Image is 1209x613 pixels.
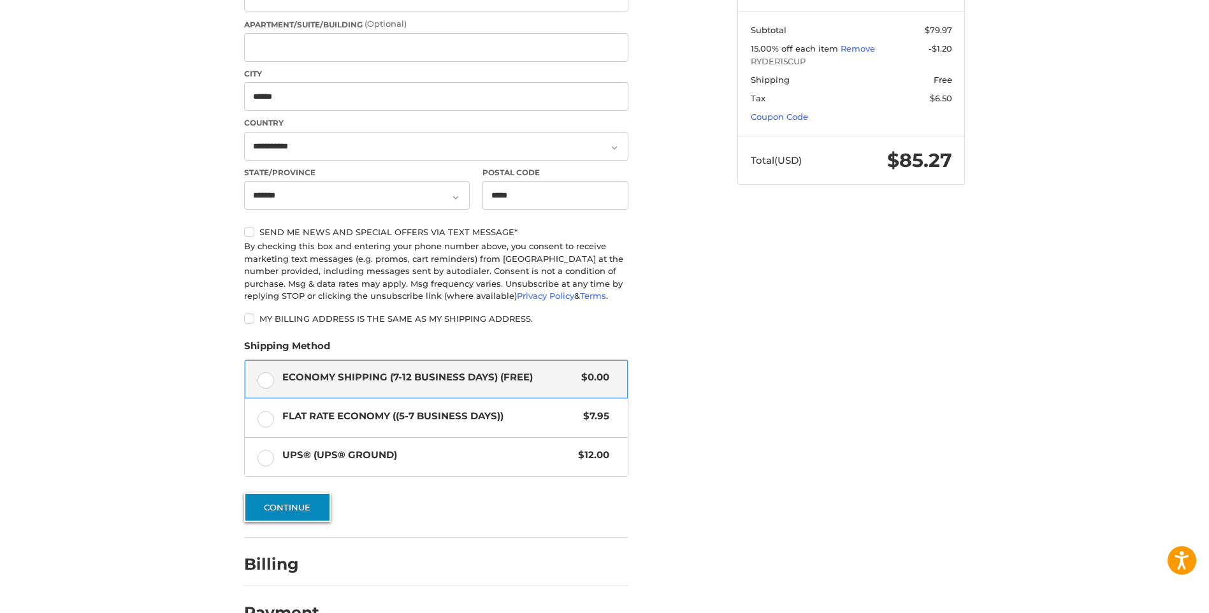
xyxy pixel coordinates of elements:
[244,339,330,359] legend: Shipping Method
[751,55,952,68] span: RYDER15CUP
[244,227,628,237] label: Send me news and special offers via text message*
[282,409,577,424] span: Flat Rate Economy ((5-7 Business Days))
[751,112,808,122] a: Coupon Code
[282,370,576,385] span: Economy Shipping (7-12 Business Days) (Free)
[244,18,628,31] label: Apartment/Suite/Building
[365,18,407,29] small: (Optional)
[244,493,331,522] button: Continue
[577,409,609,424] span: $7.95
[282,448,572,463] span: UPS® (UPS® Ground)
[244,167,470,178] label: State/Province
[580,291,606,301] a: Terms
[925,25,952,35] span: $79.97
[244,314,628,324] label: My billing address is the same as my shipping address.
[244,240,628,303] div: By checking this box and entering your phone number above, you consent to receive marketing text ...
[482,167,629,178] label: Postal Code
[930,93,952,103] span: $6.50
[751,75,790,85] span: Shipping
[572,448,609,463] span: $12.00
[751,25,786,35] span: Subtotal
[244,117,628,129] label: Country
[751,93,765,103] span: Tax
[841,43,875,54] a: Remove
[934,75,952,85] span: Free
[244,554,319,574] h2: Billing
[751,43,841,54] span: 15.00% off each item
[751,154,802,166] span: Total (USD)
[887,148,952,172] span: $85.27
[575,370,609,385] span: $0.00
[517,291,574,301] a: Privacy Policy
[244,68,628,80] label: City
[929,43,952,54] span: -$1.20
